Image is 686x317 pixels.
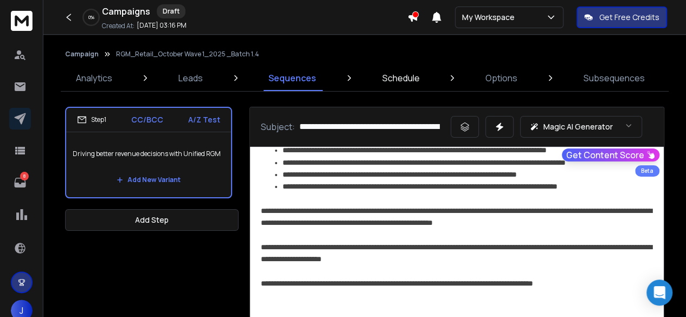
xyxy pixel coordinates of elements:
[76,72,112,85] p: Analytics
[462,12,519,23] p: My Workspace
[137,21,187,30] p: [DATE] 03:16 PM
[543,121,613,132] p: Magic AI Generator
[131,114,163,125] p: CC/BCC
[73,139,225,169] p: Driving better revenue decisions with Unified RGM
[479,65,524,91] a: Options
[485,72,517,85] p: Options
[65,209,239,231] button: Add Step
[9,172,31,193] a: 8
[382,72,420,85] p: Schedule
[576,7,667,28] button: Get Free Credits
[584,72,645,85] p: Subsequences
[262,65,323,91] a: Sequences
[102,22,134,30] p: Created At:
[520,116,642,138] button: Magic AI Generator
[577,65,651,91] a: Subsequences
[268,72,316,85] p: Sequences
[102,5,150,18] h1: Campaigns
[178,72,203,85] p: Leads
[65,107,232,198] li: Step1CC/BCCA/Z TestDriving better revenue decisions with Unified RGMAdd New Variant
[172,65,209,91] a: Leads
[635,165,659,177] div: Beta
[157,4,185,18] div: Draft
[116,50,259,59] p: RGM_Retail_October Wave 1_2025 _Batch 1.4
[88,14,94,21] p: 0 %
[108,169,189,191] button: Add New Variant
[599,12,659,23] p: Get Free Credits
[261,120,295,133] p: Subject:
[65,50,99,59] button: Campaign
[562,148,659,161] button: Get Content Score
[20,172,29,180] p: 8
[77,115,106,125] div: Step 1
[646,280,672,306] div: Open Intercom Messenger
[188,114,220,125] p: A/Z Test
[69,65,119,91] a: Analytics
[376,65,426,91] a: Schedule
